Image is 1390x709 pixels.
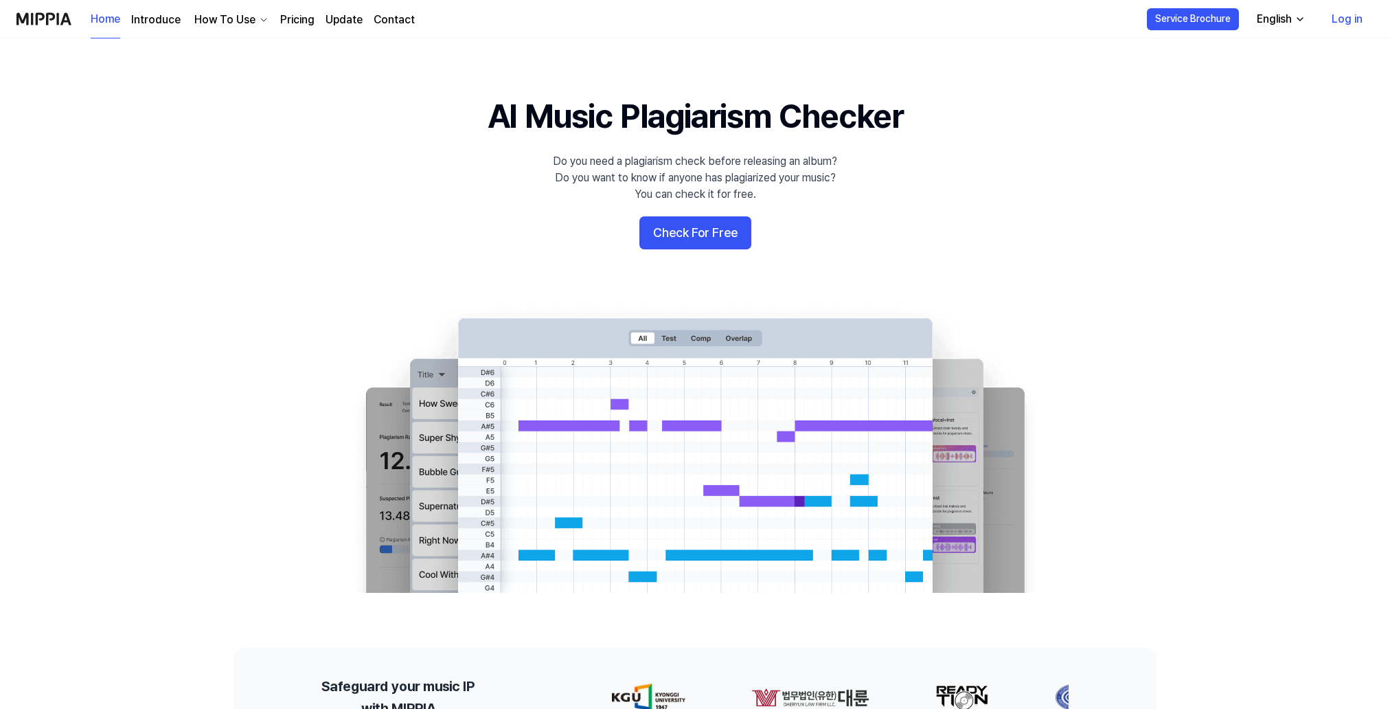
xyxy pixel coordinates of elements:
button: English [1246,5,1314,33]
div: Do you need a plagiarism check before releasing an album? Do you want to know if anyone has plagi... [553,153,837,203]
h1: AI Music Plagiarism Checker [488,93,903,139]
div: English [1254,11,1295,27]
button: How To Use [192,12,269,28]
button: Service Brochure [1147,8,1239,30]
a: Contact [374,12,415,28]
div: How To Use [192,12,258,28]
a: Home [91,1,120,38]
a: Introduce [131,12,181,28]
a: Update [326,12,363,28]
img: main Image [338,304,1052,593]
button: Check For Free [639,216,751,249]
a: Pricing [280,12,315,28]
